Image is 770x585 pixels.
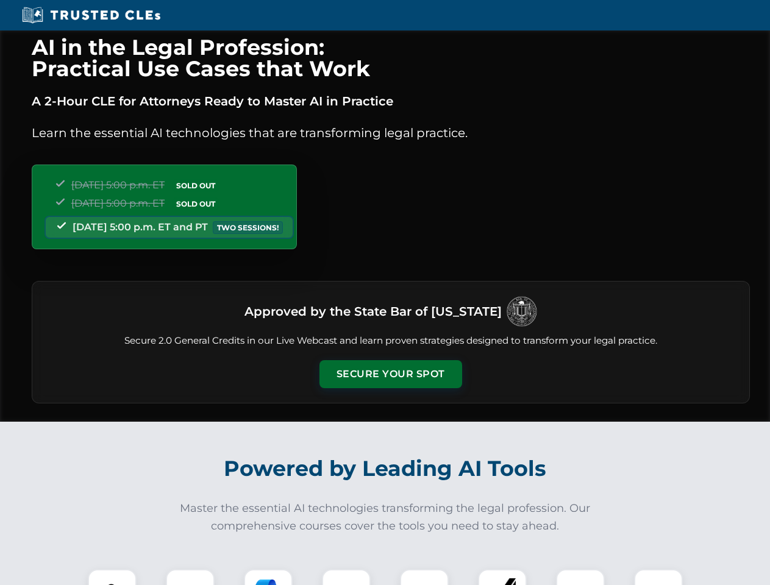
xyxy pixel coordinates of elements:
button: Secure Your Spot [319,360,462,388]
p: Master the essential AI technologies transforming the legal profession. Our comprehensive courses... [172,500,599,535]
h2: Powered by Leading AI Tools [48,447,723,490]
p: Learn the essential AI technologies that are transforming legal practice. [32,123,750,143]
img: Logo [507,296,537,327]
p: A 2-Hour CLE for Attorneys Ready to Master AI in Practice [32,91,750,111]
span: SOLD OUT [172,197,219,210]
img: Trusted CLEs [18,6,164,24]
h1: AI in the Legal Profession: Practical Use Cases that Work [32,37,750,79]
p: Secure 2.0 General Credits in our Live Webcast and learn proven strategies designed to transform ... [47,334,735,348]
span: SOLD OUT [172,179,219,192]
h3: Approved by the State Bar of [US_STATE] [244,300,502,322]
span: [DATE] 5:00 p.m. ET [71,179,165,191]
span: [DATE] 5:00 p.m. ET [71,197,165,209]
